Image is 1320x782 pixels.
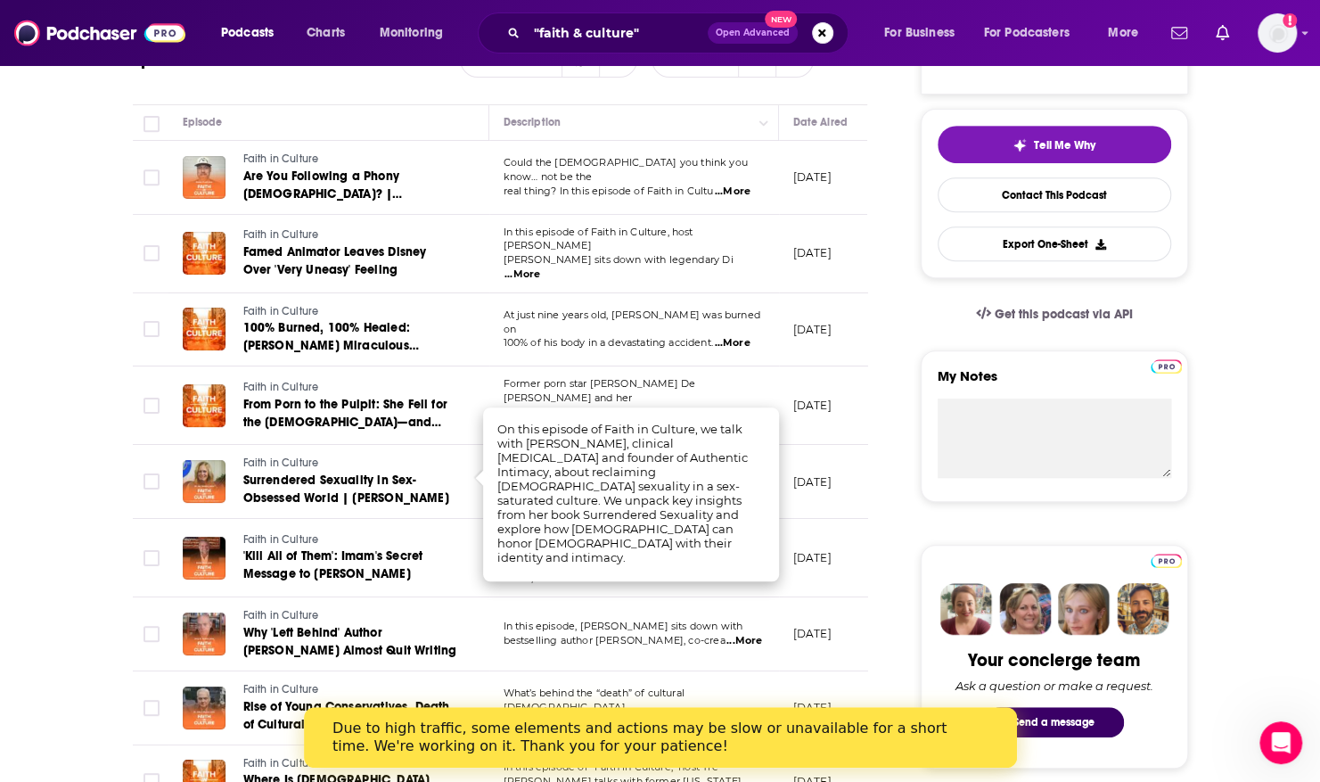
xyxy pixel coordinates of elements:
button: Open AdvancedNew [708,22,798,44]
img: tell me why sparkle [1013,138,1027,152]
label: My Notes [938,367,1171,399]
p: [DATE] [793,626,832,641]
img: User Profile [1258,13,1297,53]
span: Monitoring [380,21,443,45]
span: For Business [884,21,955,45]
button: open menu [1095,19,1160,47]
a: Faith in Culture [243,608,457,624]
a: Faith in Culture [243,227,457,243]
span: Toggle select row [143,245,160,261]
p: [DATE] [793,550,832,565]
span: Faith in Culture [243,228,319,241]
span: Podcasts [221,21,274,45]
a: Faith in Culture [243,304,457,320]
span: From Porn to the Pulpit: She Fell for the [DEMOGRAPHIC_DATA]—and Found the [DEMOGRAPHIC_DATA] [243,397,447,448]
input: Search podcasts, credits, & more... [527,19,708,47]
img: Jon Profile [1117,583,1168,635]
span: Rise of Young Conservatives, Death of Cultural [DEMOGRAPHIC_DATA] | [PERSON_NAME] [243,699,455,750]
span: More [1108,21,1138,45]
span: Get this podcast via API [994,307,1132,322]
span: Tell Me Why [1034,138,1095,152]
button: open menu [972,19,1095,47]
span: Toggle select row [143,473,160,490]
img: Jules Profile [1058,583,1110,635]
button: open menu [367,19,466,47]
a: 'Kill All of Them': Imam's Secret Message to [PERSON_NAME] [243,547,457,583]
a: From Porn to the Pulpit: She Fell for the [DEMOGRAPHIC_DATA]—and Found the [DEMOGRAPHIC_DATA] [243,396,457,432]
span: Faith in Culture [243,457,319,469]
span: Toggle select row [143,321,160,337]
a: Faith in Culture [243,682,457,698]
span: What’s behind the “death” of cultural [DEMOGRAPHIC_DATA] [504,687,685,713]
span: Former porn star [PERSON_NAME] De [PERSON_NAME] and her [504,377,696,404]
iframe: Intercom live chat banner [304,707,1017,768]
span: husband, [DEMOGRAPHIC_DATA][PERSON_NAME] De [PERSON_NAME] [504,406,761,432]
a: Pro website [1151,551,1182,568]
a: Faith in Culture [243,456,457,472]
div: Date Aired [793,111,848,133]
a: 100% Burned, 100% Healed: [PERSON_NAME] Miraculous Recovery [243,319,457,355]
span: [PERSON_NAME] sits down with legendary Di [504,253,734,266]
span: For Podcasters [984,21,1070,45]
a: Faith in Culture [243,756,457,772]
span: ...More [714,336,750,350]
a: Famed Animator Leaves Disney Over 'Very Uneasy' Feeling [243,243,457,279]
div: Your concierge team [968,649,1140,671]
a: Pro website [1151,357,1182,374]
div: Episode [183,111,223,133]
span: Faith in Culture [243,381,319,393]
p: [DATE] [793,245,832,260]
a: Show notifications dropdown [1209,18,1236,48]
a: Contact This Podcast [938,177,1171,212]
span: Faith in Culture [243,305,319,317]
a: Show notifications dropdown [1164,18,1194,48]
a: Faith in Culture [243,152,457,168]
a: Surrendered Sexuality in Sex-Obsessed World | [PERSON_NAME] [243,472,457,507]
span: Toggle select row [143,700,160,716]
span: Toggle select row [143,169,160,185]
div: Search podcasts, credits, & more... [495,12,865,54]
span: Famed Animator Leaves Disney Over 'Very Uneasy' Feeling [243,244,427,277]
span: New [765,11,797,28]
span: Open Advanced [716,29,790,37]
span: Faith in Culture [243,609,319,621]
span: 100% Burned, 100% Healed: [PERSON_NAME] Miraculous Recovery [243,320,419,371]
span: Why 'Left Behind' Author [PERSON_NAME] Almost Quit Writing [243,625,457,658]
span: 'Kill All of Them': Imam's Secret Message to [PERSON_NAME] [243,548,423,581]
span: ...More [715,185,750,199]
iframe: Intercom live chat [1259,721,1302,764]
button: Send a message [985,707,1124,737]
span: Faith in Culture [243,757,319,770]
span: In this episode, [PERSON_NAME] sits down with [504,620,743,632]
span: Could the [DEMOGRAPHIC_DATA] you think you know… not be the [504,156,748,183]
span: Charts [307,21,345,45]
span: ...More [726,634,762,648]
button: Column Actions [753,112,775,134]
img: Podchaser Pro [1151,554,1182,568]
span: Surrendered Sexuality in Sex-Obsessed World | [PERSON_NAME] [243,473,449,506]
span: 100% of his body in a devastating accident. [504,336,713,349]
p: [DATE] [793,169,832,185]
div: Ask a question or make a request. [955,679,1153,693]
button: Export One-Sheet [938,226,1171,261]
a: Faith in Culture [243,532,457,548]
a: Are You Following a Phony [DEMOGRAPHIC_DATA]? | [PERSON_NAME] [243,168,457,203]
span: In this episode of "Faith in Culture," host Tré [504,761,718,773]
p: [DATE] [793,474,832,490]
span: In this episode of Faith in Culture, host [PERSON_NAME] [504,226,693,252]
button: tell me why sparkleTell Me Why [938,126,1171,163]
span: Faith in Culture [243,533,319,546]
button: Show profile menu [1258,13,1297,53]
div: Description [504,111,561,133]
span: Faith in Culture [243,152,319,165]
button: open menu [209,19,297,47]
p: [DATE] [793,700,832,715]
span: Toggle select row [143,398,160,414]
svg: Add a profile image [1283,13,1297,28]
p: [DATE] [793,322,832,337]
img: Podchaser - Follow, Share and Rate Podcasts [14,16,185,50]
a: Why 'Left Behind' Author [PERSON_NAME] Almost Quit Writing [243,624,457,660]
span: bestselling author [PERSON_NAME], co-crea [504,634,726,646]
button: open menu [872,19,977,47]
